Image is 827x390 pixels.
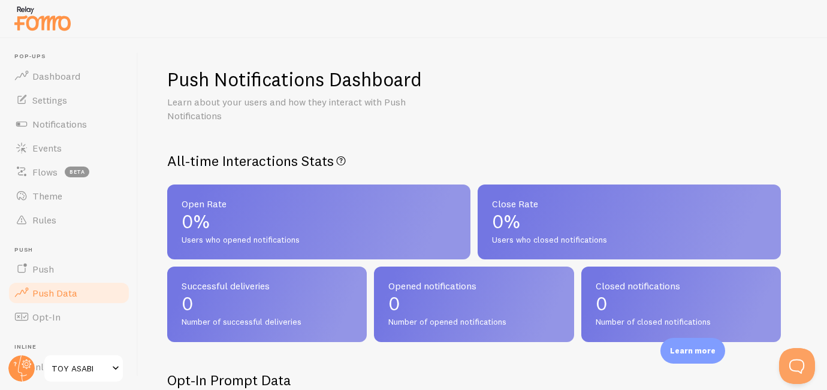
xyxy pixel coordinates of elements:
[182,199,456,208] span: Open Rate
[7,136,131,160] a: Events
[32,190,62,202] span: Theme
[7,305,131,329] a: Opt-In
[492,199,766,208] span: Close Rate
[7,88,131,112] a: Settings
[14,343,131,351] span: Inline
[32,214,56,226] span: Rules
[32,287,77,299] span: Push Data
[7,112,131,136] a: Notifications
[7,281,131,305] a: Push Data
[492,212,766,231] p: 0%
[388,294,559,313] p: 0
[182,294,352,313] p: 0
[32,70,80,82] span: Dashboard
[596,317,766,328] span: Number of closed notifications
[32,118,87,130] span: Notifications
[7,184,131,208] a: Theme
[65,167,89,177] span: beta
[7,208,131,232] a: Rules
[32,142,62,154] span: Events
[13,3,73,34] img: fomo-relay-logo-orange.svg
[660,338,725,364] div: Learn more
[167,67,422,92] h1: Push Notifications Dashboard
[182,317,352,328] span: Number of successful deliveries
[596,281,766,291] span: Closed notifications
[492,235,766,246] span: Users who closed notifications
[32,166,58,178] span: Flows
[32,94,67,106] span: Settings
[779,348,815,384] iframe: Help Scout Beacon - Open
[182,212,456,231] p: 0%
[596,294,766,313] p: 0
[52,361,108,376] span: TOY ASABI
[14,246,131,254] span: Push
[167,95,455,123] p: Learn about your users and how they interact with Push Notifications
[167,371,781,389] h2: Opt-In Prompt Data
[388,281,559,291] span: Opened notifications
[7,64,131,88] a: Dashboard
[14,53,131,61] span: Pop-ups
[388,317,559,328] span: Number of opened notifications
[182,281,352,291] span: Successful deliveries
[7,160,131,184] a: Flows beta
[32,311,61,323] span: Opt-In
[182,235,456,246] span: Users who opened notifications
[43,354,124,383] a: TOY ASABI
[167,152,781,170] h2: All-time Interactions Stats
[7,257,131,281] a: Push
[32,263,54,275] span: Push
[670,345,716,356] p: Learn more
